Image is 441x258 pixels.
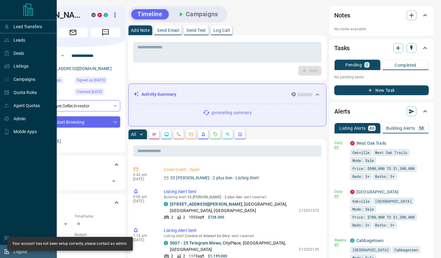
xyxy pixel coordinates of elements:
h2: Tasks [334,43,350,53]
a: [STREET_ADDRESS][PERSON_NAME] [170,202,242,207]
p: 0 [366,63,368,67]
div: Activity Summary [133,89,321,100]
p: Email Event - Open [164,166,319,173]
button: New Task [334,85,429,95]
p: , [GEOGRAPHIC_DATA], [GEOGRAPHIC_DATA], [GEOGRAPHIC_DATA] [170,201,296,214]
p: 2 [183,215,185,220]
span: Cabbagetown [394,247,418,253]
span: Message [91,28,120,37]
p: Pending [345,63,362,67]
p: Add Note [131,28,150,32]
span: Oakville [352,149,370,155]
div: Tags [26,157,120,172]
div: condos.ca [164,202,168,206]
p: Send Email [157,28,179,32]
div: condos.ca [350,238,355,243]
p: Building Alert : - sent via email [164,195,319,199]
p: [DATE] [133,177,155,181]
span: Claimed [DATE] [77,89,102,95]
span: Baths: 3+ [375,222,394,228]
p: Completed [395,63,416,67]
p: 1050 sqft [189,215,204,220]
div: condos.ca [164,241,168,245]
p: generating summary [211,110,251,116]
svg: Requests [213,132,218,137]
p: Listing Alert : - sent via email [164,234,319,238]
span: [GEOGRAPHIC_DATA] [375,198,412,204]
div: property.ca [350,141,355,145]
a: 5007 - 25 Telegram Mews [170,241,221,245]
p: $728,000 [208,215,224,220]
svg: Listing Alerts [201,132,206,137]
p: [PERSON_NAME] [26,136,120,146]
a: Cabbagetown [356,238,384,243]
p: Listing Alert Sent [164,227,319,234]
svg: Agent Actions [238,132,243,137]
span: Baths: 3+ [375,173,394,179]
div: Fri Oct 05 2018 [75,77,120,85]
span: 33 [PERSON_NAME] - 2 plus den [187,195,242,199]
p: 9:42 pm [133,173,155,177]
p: Claimed By: [26,131,120,136]
p: No pending tasks [334,73,429,82]
p: 2 [171,215,173,220]
div: mrloft.ca [91,13,96,17]
p: [DATE] [133,199,155,203]
a: [EMAIL_ADDRESS][DOMAIN_NAME] [42,66,112,71]
p: 9:06 pm [133,195,155,199]
div: Criteria [26,195,120,210]
span: Signed up [DATE] [77,77,105,83]
span: Condos of Interest for Divy [185,234,230,238]
p: C12351572 [299,208,319,213]
div: Notes [334,8,429,23]
h2: Notes [334,10,350,20]
p: Listing Alert Sent [164,189,319,195]
span: Beds: 3+ [352,173,370,179]
svg: Emails [189,132,194,137]
span: West Oak Trails [375,149,407,155]
p: C12350129 [299,247,319,252]
button: Open [59,52,66,59]
div: Tasks [334,41,429,55]
div: property.ca [350,190,355,194]
svg: Email [334,194,339,199]
p: 33 [PERSON_NAME] - 2 plus den - Listing Alert [170,175,259,181]
p: 46 [369,126,374,130]
p: , CityPlace, [GEOGRAPHIC_DATA], [GEOGRAPHIC_DATA] [170,240,296,253]
h2: Alerts [334,107,350,116]
div: Just Browsing [26,116,120,128]
div: Alerts [334,104,429,119]
span: Oakville [352,198,370,204]
button: Campaigns [171,9,224,19]
p: 1:16 pm [133,234,155,238]
a: [GEOGRAPHIC_DATA] [356,189,398,194]
span: Price: $900,000 TO $1,300,000 [352,165,415,171]
p: [DATE] [133,238,155,242]
div: property.ca [98,13,102,17]
p: Send Text [186,28,206,32]
p: Listing Alerts [339,126,366,130]
p: Activity Summary [141,91,176,98]
svg: Opportunities [225,132,230,137]
p: Weekly [334,237,347,243]
span: Mode: Sale [352,157,374,163]
div: condos.ca [104,13,108,17]
div: Buyer , Seller , Investor [26,100,120,111]
span: [GEOGRAPHIC_DATA] [352,247,389,253]
button: Timeline [131,9,169,19]
button: Open [109,177,118,185]
span: Price: $700,000 TO $1,300,000 [352,214,415,220]
p: Log Call [213,28,230,32]
div: Fri Feb 21 2025 [75,88,120,97]
p: No notes available [334,26,429,32]
svg: Email [334,243,339,247]
svg: Email [334,146,339,150]
p: Daily [334,189,347,194]
svg: Calls [176,132,181,137]
p: Budget: [75,232,120,237]
p: Building Alerts [386,126,415,130]
p: Timeframe: [75,214,120,219]
p: All [131,132,136,136]
span: Mode: Sale [352,206,374,212]
p: Daily [334,140,347,146]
